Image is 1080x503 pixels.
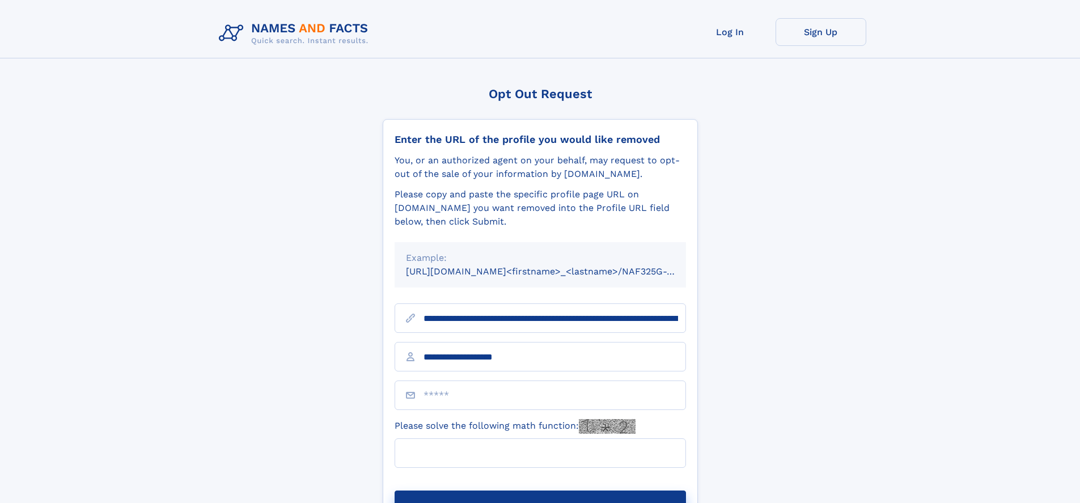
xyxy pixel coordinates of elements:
[395,154,686,181] div: You, or an authorized agent on your behalf, may request to opt-out of the sale of your informatio...
[395,133,686,146] div: Enter the URL of the profile you would like removed
[406,251,675,265] div: Example:
[395,419,636,434] label: Please solve the following math function:
[406,266,708,277] small: [URL][DOMAIN_NAME]<firstname>_<lastname>/NAF325G-xxxxxxxx
[395,188,686,229] div: Please copy and paste the specific profile page URL on [DOMAIN_NAME] you want removed into the Pr...
[383,87,698,101] div: Opt Out Request
[685,18,776,46] a: Log In
[214,18,378,49] img: Logo Names and Facts
[776,18,866,46] a: Sign Up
